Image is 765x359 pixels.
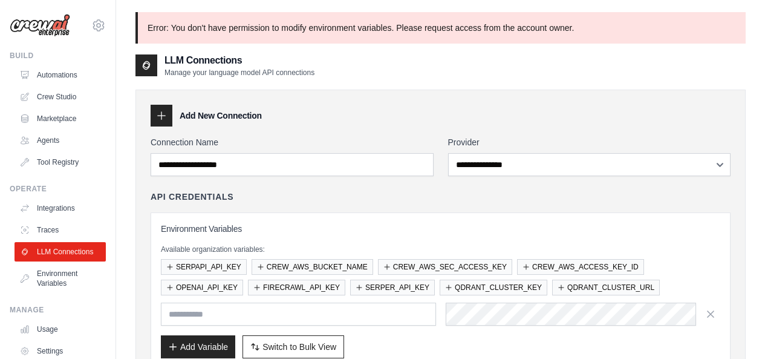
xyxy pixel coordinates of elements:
[161,245,720,254] p: Available organization variables:
[151,191,233,203] h4: API Credentials
[15,199,106,218] a: Integrations
[252,259,373,275] button: CREW_AWS_BUCKET_NAME
[350,280,435,295] button: SERPER_API_KEY
[248,280,345,295] button: FIRECRAWL_API_KEY
[161,280,243,295] button: OPENAI_API_KEY
[151,136,434,148] label: Connection Name
[15,109,106,128] a: Marketplace
[378,259,512,275] button: CREW_AWS_SEC_ACCESS_KEY
[15,220,106,240] a: Traces
[517,259,644,275] button: CREW_AWS_ACCESS_KEY_ID
[164,53,314,68] h2: LLM Connections
[161,335,235,358] button: Add Variable
[161,259,247,275] button: SERPAPI_API_KEY
[164,68,314,77] p: Manage your language model API connections
[180,110,262,122] h3: Add New Connection
[262,341,336,353] span: Switch to Bulk View
[440,280,547,295] button: QDRANT_CLUSTER_KEY
[10,184,106,194] div: Operate
[135,12,746,44] p: Error: You don't have permission to modify environment variables. Please request access from the ...
[15,131,106,150] a: Agents
[10,305,106,315] div: Manage
[243,335,344,358] button: Switch to Bulk View
[552,280,660,295] button: QDRANT_CLUSTER_URL
[448,136,731,148] label: Provider
[15,320,106,339] a: Usage
[15,87,106,107] a: Crew Studio
[15,242,106,262] a: LLM Connections
[10,14,70,37] img: Logo
[15,65,106,85] a: Automations
[15,264,106,293] a: Environment Variables
[10,51,106,61] div: Build
[15,153,106,172] a: Tool Registry
[161,223,720,235] h3: Environment Variables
